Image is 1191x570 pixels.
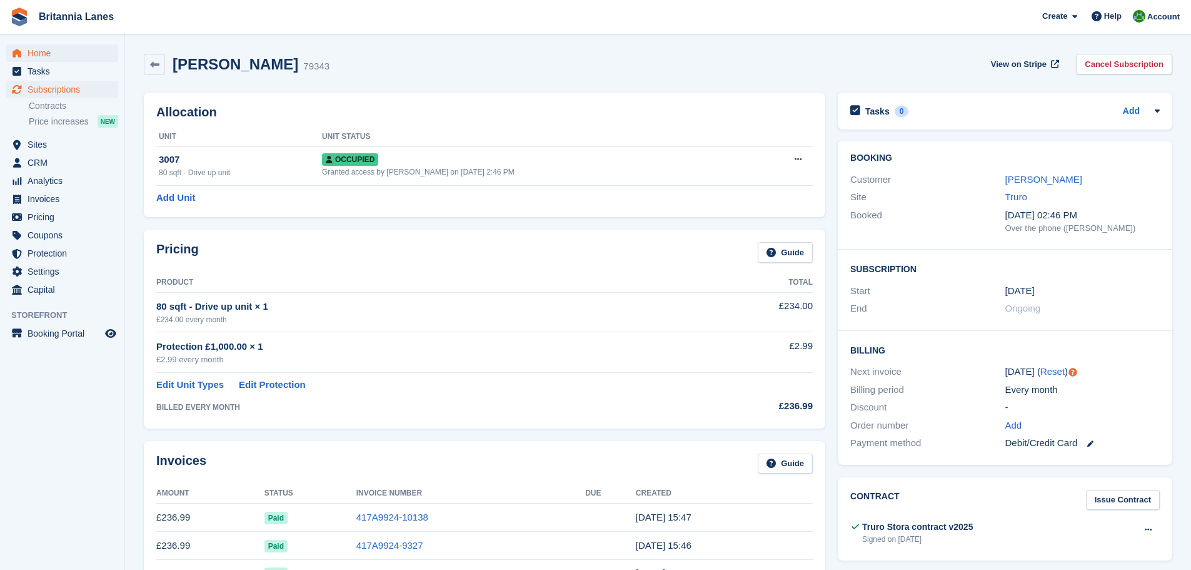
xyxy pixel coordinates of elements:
div: Every month [1005,383,1160,397]
a: menu [6,208,118,226]
th: Invoice Number [356,484,585,504]
a: Price increases NEW [29,115,118,128]
a: Add Unit [156,191,195,205]
td: £2.99 [691,332,813,373]
img: Matt Lane [1133,10,1145,23]
a: Add [1005,419,1022,433]
th: Unit Status [322,127,754,147]
span: Paid [264,512,288,524]
h2: [PERSON_NAME] [173,56,298,73]
a: Cancel Subscription [1076,54,1172,74]
div: 0 [895,106,909,117]
a: menu [6,325,118,342]
a: menu [6,63,118,80]
h2: Subscription [850,262,1160,275]
span: Home [28,44,103,62]
a: Edit Unit Types [156,378,224,392]
span: Subscriptions [28,81,103,98]
div: Signed on [DATE] [862,534,973,545]
div: Protection £1,000.00 × 1 [156,340,691,354]
th: Product [156,273,691,293]
a: 417A9924-9327 [356,540,423,551]
a: Guide [758,242,813,263]
a: Contracts [29,100,118,112]
a: menu [6,190,118,208]
a: menu [6,81,118,98]
span: Booking Portal [28,325,103,342]
a: Guide [758,454,813,474]
div: Booked [850,208,1005,235]
span: View on Stripe [991,58,1047,71]
a: menu [6,154,118,171]
span: Coupons [28,226,103,244]
span: Storefront [11,309,124,322]
a: Edit Protection [239,378,306,392]
h2: Pricing [156,242,199,263]
span: CRM [28,154,103,171]
a: Britannia Lanes [34,6,119,27]
a: Add [1123,104,1140,119]
div: Order number [850,419,1005,433]
img: stora-icon-8386f47178a22dfd0bd8f6a31ec36ba5ce8667c1dd55bd0f319d3a0aa187defe.svg [10,8,29,26]
div: Debit/Credit Card [1005,436,1160,450]
div: 79343 [303,59,329,74]
span: Price increases [29,116,89,128]
div: Next invoice [850,365,1005,379]
a: Issue Contract [1086,490,1160,511]
th: Status [264,484,356,504]
span: Sites [28,136,103,153]
span: Paid [264,540,288,552]
td: £236.99 [156,532,264,560]
td: £236.99 [156,504,264,532]
a: menu [6,172,118,190]
div: £234.00 every month [156,314,691,325]
div: NEW [98,115,118,128]
div: Tooltip anchor [1067,367,1078,378]
span: Tasks [28,63,103,80]
div: £236.99 [691,399,813,414]
a: Preview store [103,326,118,341]
span: Ongoing [1005,303,1041,313]
div: Customer [850,173,1005,187]
div: Truro Stora contract v2025 [862,521,973,534]
span: Account [1147,11,1180,23]
h2: Billing [850,344,1160,356]
a: menu [6,44,118,62]
a: Reset [1040,366,1065,377]
th: Unit [156,127,322,147]
div: [DATE] 02:46 PM [1005,208,1160,223]
h2: Tasks [865,106,890,117]
div: Site [850,190,1005,205]
a: [PERSON_NAME] [1005,174,1082,185]
div: 80 sqft - Drive up unit × 1 [156,300,691,314]
time: 2025-03-27 01:00:00 UTC [1005,284,1035,298]
div: Discount [850,400,1005,415]
span: Pricing [28,208,103,226]
h2: Booking [850,153,1160,163]
div: [DATE] ( ) [1005,365,1160,379]
div: - [1005,400,1160,415]
div: End [850,302,1005,316]
div: 3007 [159,153,322,167]
span: Invoices [28,190,103,208]
div: BILLED EVERY MONTH [156,402,691,413]
th: Due [585,484,636,504]
time: 2025-06-27 14:46:38 UTC [636,540,691,551]
a: menu [6,263,118,280]
div: Start [850,284,1005,298]
a: View on Stripe [986,54,1062,74]
th: Total [691,273,813,293]
a: Truro [1005,191,1027,202]
div: £2.99 every month [156,354,691,366]
a: menu [6,226,118,244]
a: menu [6,281,118,298]
a: menu [6,245,118,262]
div: Over the phone ([PERSON_NAME]) [1005,222,1160,235]
a: menu [6,136,118,153]
time: 2025-07-27 14:47:03 UTC [636,512,691,522]
h2: Contract [850,490,900,511]
span: Occupied [322,153,378,166]
span: Protection [28,245,103,262]
span: Settings [28,263,103,280]
span: Create [1042,10,1067,23]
